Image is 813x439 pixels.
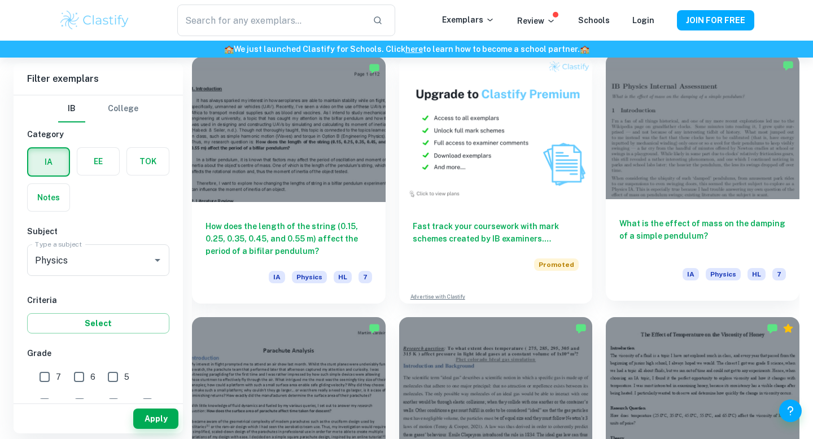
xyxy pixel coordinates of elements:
[767,323,778,334] img: Marked
[683,268,699,280] span: IA
[334,271,352,283] span: HL
[580,45,589,54] span: 🏫
[575,323,587,334] img: Marked
[677,10,754,30] button: JOIN FOR FREE
[27,294,169,306] h6: Criteria
[399,57,593,202] img: Thumbnail
[224,45,234,54] span: 🏫
[772,268,786,280] span: 7
[108,95,138,122] button: College
[369,323,380,334] img: Marked
[292,271,327,283] span: Physics
[125,397,129,410] span: 2
[59,9,130,32] img: Clastify logo
[405,45,423,54] a: here
[517,15,556,27] p: Review
[27,313,169,333] button: Select
[783,60,794,71] img: Marked
[56,371,61,383] span: 7
[56,397,62,410] span: 4
[159,397,162,410] span: 1
[606,57,799,304] a: What is the effect of mass on the damping of a simple pendulum?IAPhysicsHL7
[27,128,169,141] h6: Category
[28,184,69,211] button: Notes
[706,268,741,280] span: Physics
[58,95,85,122] button: IB
[632,16,654,25] a: Login
[14,63,183,95] h6: Filter exemplars
[27,225,169,238] h6: Subject
[27,347,169,359] h6: Grade
[77,148,119,175] button: EE
[269,271,285,283] span: IA
[578,16,610,25] a: Schools
[359,271,372,283] span: 7
[534,258,579,271] span: Promoted
[35,239,82,249] label: Type a subject
[91,397,96,410] span: 3
[410,293,465,301] a: Advertise with Clastify
[177,5,364,36] input: Search for any exemplars...
[192,57,386,304] a: How does the length of the string (0.15, 0.25, 0.35, 0.45, and 0.55 m) affect the period of a bif...
[58,95,138,122] div: Filter type choice
[442,14,495,26] p: Exemplars
[619,217,786,254] h6: What is the effect of mass on the damping of a simple pendulum?
[2,43,811,55] h6: We just launched Clastify for Schools. Click to learn how to become a school partner.
[133,409,178,429] button: Apply
[206,220,372,257] h6: How does the length of the string (0.15, 0.25, 0.35, 0.45, and 0.55 m) affect the period of a bif...
[779,400,802,422] button: Help and Feedback
[127,148,169,175] button: TOK
[124,371,129,383] span: 5
[150,252,165,268] button: Open
[28,148,69,175] button: IA
[413,220,579,245] h6: Fast track your coursework with mark schemes created by IB examiners. Upgrade now
[748,268,766,280] span: HL
[783,323,794,334] div: Premium
[90,371,95,383] span: 6
[369,63,380,74] img: Marked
